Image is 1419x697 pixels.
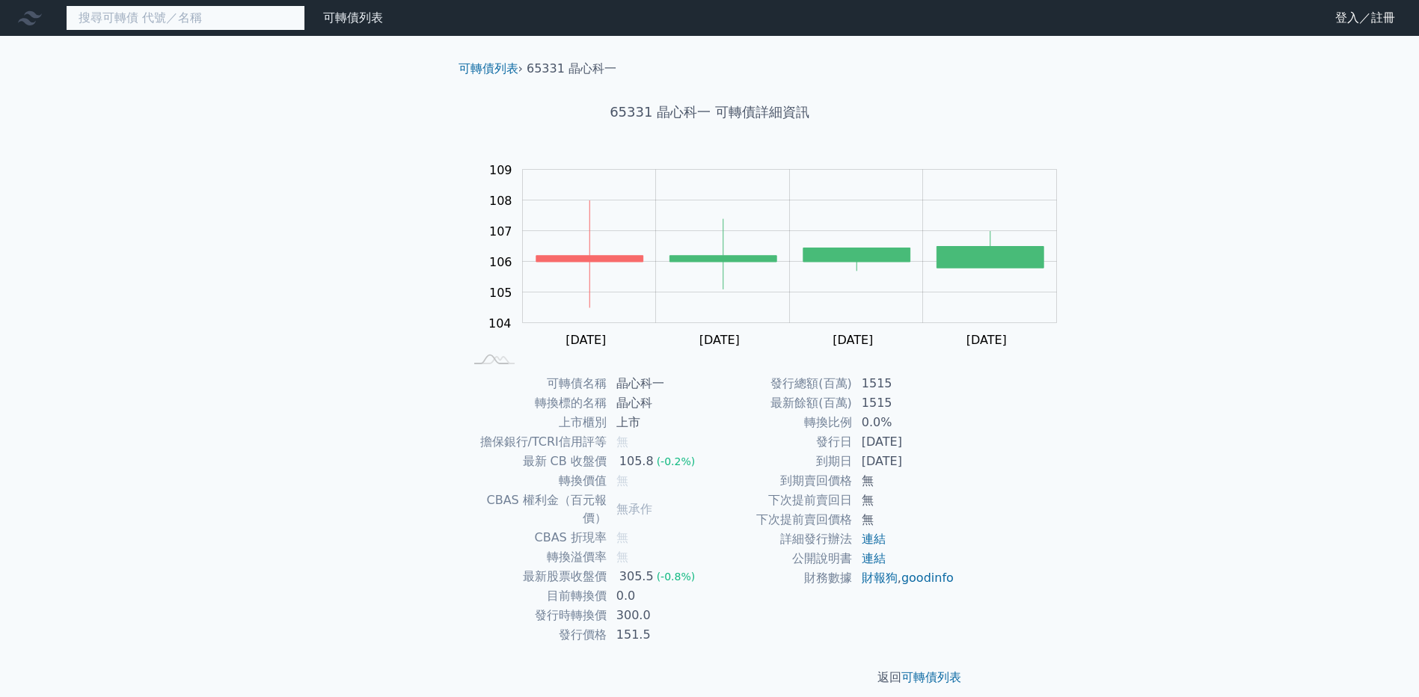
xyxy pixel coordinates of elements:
td: 轉換價值 [465,471,607,491]
td: CBAS 折現率 [465,528,607,547]
td: 轉換比例 [710,413,853,432]
td: 0.0 [607,586,710,606]
td: 轉換標的名稱 [465,393,607,413]
td: 最新股票收盤價 [465,567,607,586]
a: 連結 [862,532,886,546]
a: 登入／註冊 [1323,6,1407,30]
td: 發行價格 [465,625,607,645]
tspan: [DATE] [966,333,1007,347]
tspan: [DATE] [833,333,873,347]
a: 可轉債列表 [459,61,518,76]
tspan: 108 [489,194,512,208]
span: 無承作 [616,502,652,516]
td: 轉換溢價率 [465,547,607,567]
td: 最新餘額(百萬) [710,393,853,413]
tspan: [DATE] [566,333,606,347]
td: 最新 CB 收盤價 [465,452,607,471]
li: 65331 晶心科一 [527,60,616,78]
a: 可轉債列表 [323,10,383,25]
input: 搜尋可轉債 代號／名稱 [66,5,305,31]
td: 公開說明書 [710,549,853,568]
td: 到期日 [710,452,853,471]
a: 連結 [862,551,886,565]
td: 到期賣回價格 [710,471,853,491]
td: 無 [853,491,955,510]
tspan: [DATE] [699,333,740,347]
td: 擔保銀行/TCRI信用評等 [465,432,607,452]
td: 發行日 [710,432,853,452]
td: 財務數據 [710,568,853,588]
g: Chart [481,163,1079,348]
td: 發行時轉換價 [465,606,607,625]
td: 詳細發行辦法 [710,529,853,549]
tspan: 106 [489,255,512,269]
td: 1515 [853,374,955,393]
td: 無 [853,471,955,491]
span: (-0.8%) [657,571,696,583]
span: 無 [616,435,628,449]
span: 無 [616,473,628,488]
div: 105.8 [616,452,657,470]
a: goodinfo [901,571,954,585]
td: 上市 [607,413,710,432]
td: 0.0% [853,413,955,432]
tspan: 109 [489,163,512,177]
td: 發行總額(百萬) [710,374,853,393]
h1: 65331 晶心科一 可轉債詳細資訊 [447,102,973,123]
td: 151.5 [607,625,710,645]
div: 305.5 [616,568,657,586]
li: › [459,60,523,78]
p: 返回 [447,669,973,687]
td: 可轉債名稱 [465,374,607,393]
td: [DATE] [853,452,955,471]
td: CBAS 權利金（百元報價） [465,491,607,528]
td: 目前轉換價 [465,586,607,606]
g: Series [536,200,1043,308]
td: 晶心科 [607,393,710,413]
a: 可轉債列表 [901,670,961,684]
td: 1515 [853,393,955,413]
tspan: 107 [489,224,512,239]
td: 晶心科一 [607,374,710,393]
td: , [853,568,955,588]
td: 上市櫃別 [465,413,607,432]
td: [DATE] [853,432,955,452]
span: (-0.2%) [657,455,696,467]
td: 下次提前賣回日 [710,491,853,510]
a: 財報狗 [862,571,898,585]
span: 無 [616,550,628,564]
tspan: 105 [489,286,512,300]
td: 300.0 [607,606,710,625]
td: 無 [853,510,955,529]
span: 無 [616,530,628,544]
td: 下次提前賣回價格 [710,510,853,529]
tspan: 104 [488,316,512,331]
